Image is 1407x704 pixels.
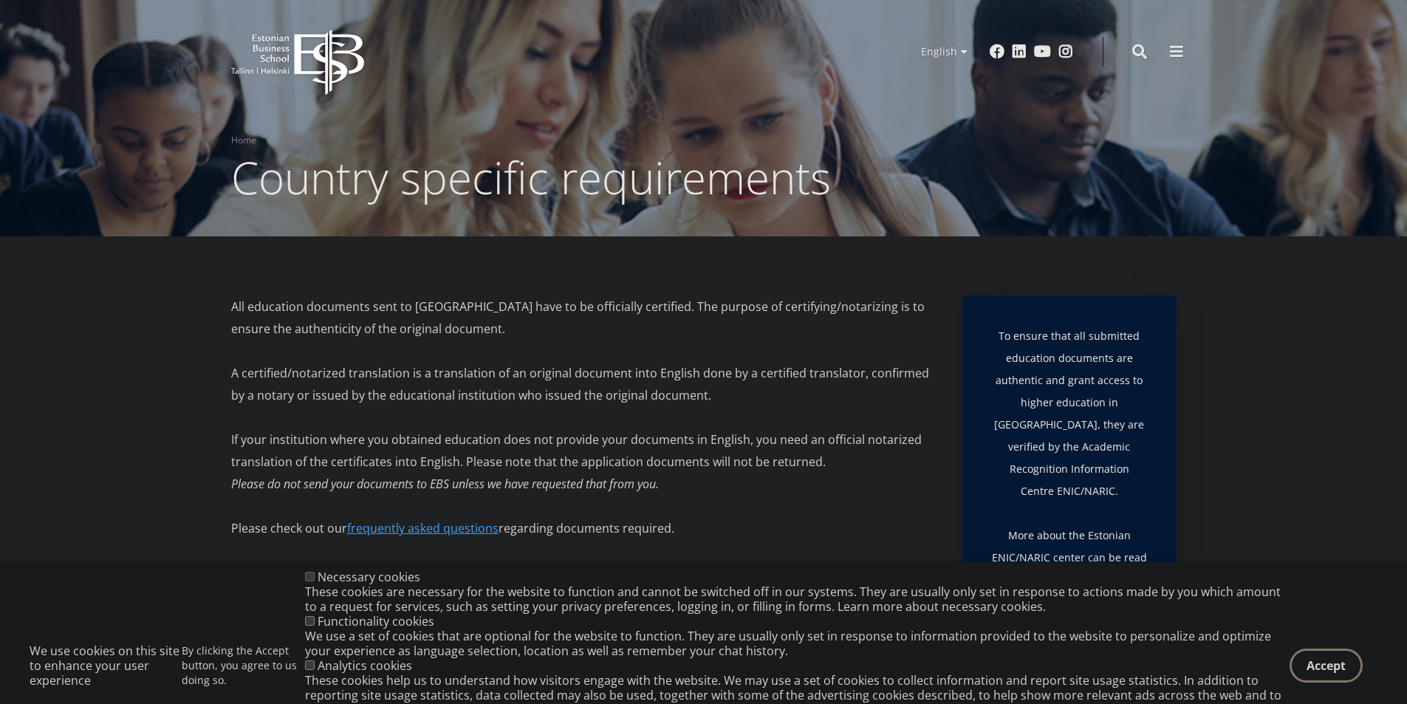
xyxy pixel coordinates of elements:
[231,517,933,561] p: Please check out our regarding documents required.
[1058,44,1073,59] a: Instagram
[990,44,1004,59] a: Facebook
[231,476,659,492] em: Please do not send your documents to EBS unless we have requested that from you.
[1012,44,1027,59] a: Linkedin
[182,643,305,688] p: By clicking the Accept button, you agree to us doing so.
[676,561,932,605] th: Required documents for Master studies
[30,643,182,688] h2: We use cookies on this site to enhance your user experience
[305,584,1290,614] div: These cookies are necessary for the website to function and cannot be switched off in our systems...
[318,569,420,585] label: Necessary cookies
[363,561,677,605] th: Required documents for Bachelor studies
[992,325,1147,524] p: To ensure that all submitted education documents are authentic and grant access to higher educati...
[1290,649,1363,683] button: Accept
[347,517,499,539] a: frequently asked questions
[231,295,933,340] p: All education documents sent to [GEOGRAPHIC_DATA] have to be officially certified. The purpose of...
[318,657,412,674] label: Analytics cookies
[231,428,933,473] p: If your institution where you obtained education does not provide your documents in English, you ...
[318,613,434,629] label: Functionality cookies
[231,561,363,605] th: Country
[231,147,831,208] span: Country specific requirements
[231,133,256,148] a: Home
[231,362,933,406] p: A certified/notarized translation is a translation of an original document into English done by a...
[992,524,1147,591] p: More about the Estonian ENIC/NARIC center can be read .
[1034,44,1051,59] a: Youtube
[305,629,1290,658] div: We use a set of cookies that are optional for the website to function. They are usually only set ...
